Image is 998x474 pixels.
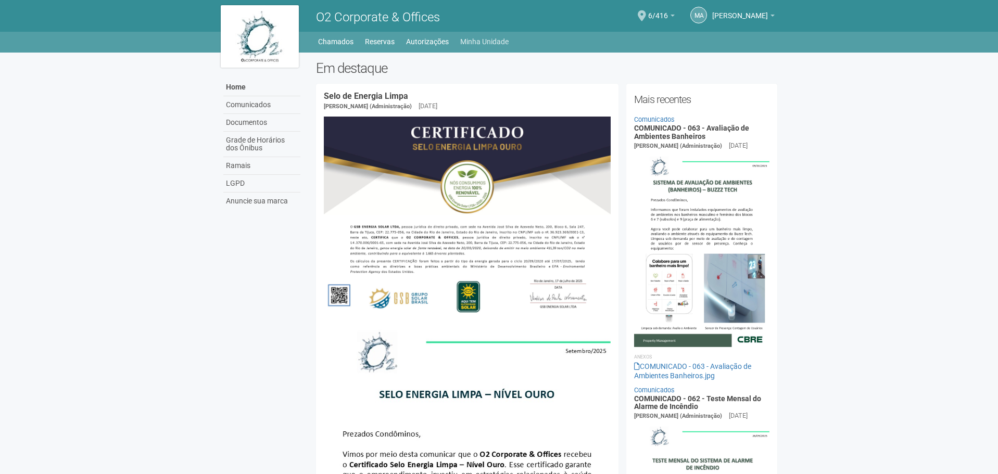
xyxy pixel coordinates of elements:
[406,34,449,49] a: Autorizações
[223,157,300,175] a: Ramais
[634,124,749,140] a: COMUNICADO - 063 - Avaliação de Ambientes Banheiros
[634,352,770,362] li: Anexos
[648,2,668,20] span: 6/416
[316,10,440,24] span: O2 Corporate & Offices
[419,101,437,111] div: [DATE]
[316,60,778,76] h2: Em destaque
[223,96,300,114] a: Comunicados
[365,34,395,49] a: Reservas
[634,116,675,123] a: Comunicados
[324,117,611,319] img: COMUNICADO%20-%20054%20-%20Selo%20de%20Energia%20Limpa%20-%20P%C3%A1g.%202.jpg
[221,5,299,68] img: logo.jpg
[634,394,761,411] a: COMUNICADO - 062 - Teste Mensal do Alarme de Incêndio
[223,193,300,210] a: Anuncie sua marca
[223,114,300,132] a: Documentos
[324,91,408,101] a: Selo de Energia Limpa
[634,143,722,149] span: [PERSON_NAME] (Administração)
[460,34,509,49] a: Minha Unidade
[634,92,770,107] h2: Mais recentes
[223,132,300,157] a: Grade de Horários dos Ônibus
[634,362,751,380] a: COMUNICADO - 063 - Avaliação de Ambientes Banheiros.jpg
[634,386,675,394] a: Comunicados
[648,13,675,21] a: 6/416
[324,103,412,110] span: [PERSON_NAME] (Administração)
[690,7,707,23] a: MA
[729,141,748,150] div: [DATE]
[223,79,300,96] a: Home
[634,151,770,347] img: COMUNICADO%20-%20063%20-%20Avalia%C3%A7%C3%A3o%20de%20Ambientes%20Banheiros.jpg
[729,411,748,420] div: [DATE]
[712,2,768,20] span: Marco Antônio Castro
[634,413,722,419] span: [PERSON_NAME] (Administração)
[712,13,775,21] a: [PERSON_NAME]
[318,34,353,49] a: Chamados
[223,175,300,193] a: LGPD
